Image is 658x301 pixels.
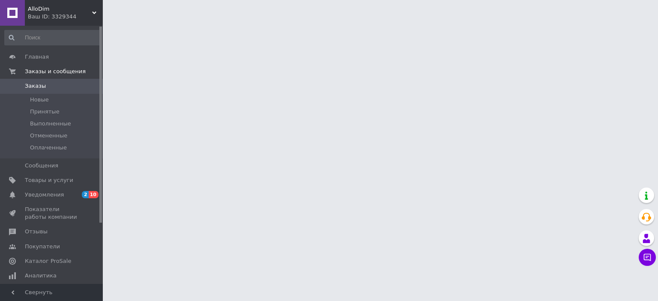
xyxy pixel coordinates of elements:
span: Заказы и сообщения [25,68,86,75]
span: Показатели работы компании [25,206,79,221]
span: Каталог ProSale [25,257,71,265]
span: 10 [89,191,99,198]
span: Выполненные [30,120,71,128]
span: Отмененные [30,132,67,140]
span: Оплаченные [30,144,67,152]
span: Заказы [25,82,46,90]
span: Новые [30,96,49,104]
div: Ваш ID: 3329344 [28,13,103,21]
span: Уведомления [25,191,64,199]
span: Главная [25,53,49,61]
span: Сообщения [25,162,58,170]
span: AlloDim [28,5,92,13]
span: Покупатели [25,243,60,250]
span: Товары и услуги [25,176,73,184]
span: Отзывы [25,228,48,235]
input: Поиск [4,30,101,45]
span: Аналитика [25,272,57,280]
span: 2 [82,191,89,198]
button: Чат с покупателем [639,249,656,266]
span: Принятые [30,108,60,116]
